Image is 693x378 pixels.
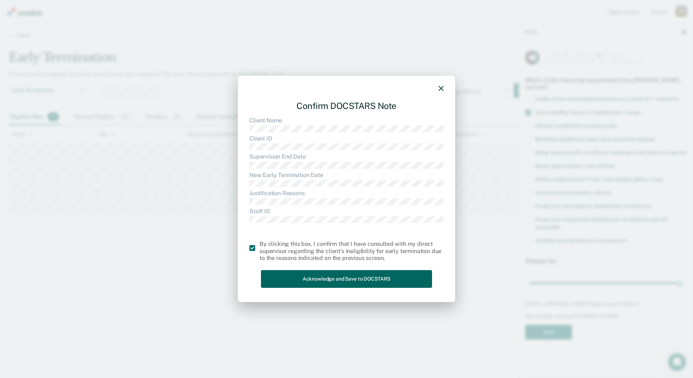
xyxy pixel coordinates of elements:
[249,172,444,178] dt: New Early Termination Date
[249,190,444,197] dt: Justification Reasons
[249,117,444,124] dt: Client Name
[249,153,444,160] dt: Supervision End Date
[249,95,444,117] div: Confirm DOCSTARS Note
[249,208,444,215] dt: Staff ID
[249,135,444,142] dt: Client ID
[261,270,432,288] button: Acknowledge and Save to DOCSTARS
[260,241,444,262] div: By clicking this box, I confirm that I have consulted with my direct supervisor regarding the cli...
